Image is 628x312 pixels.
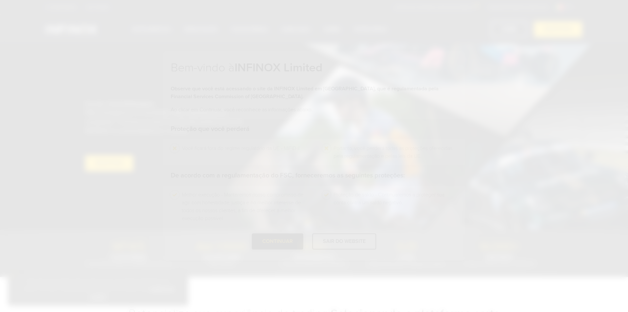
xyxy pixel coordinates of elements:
li: Você ficará fora do regime regulatório da UE - MiFID II. [182,144,301,160]
div: SAIR DO WEBSITE [312,233,376,249]
li: Portanto, você perderá todas as proteções oferecidas pela regulamentação e pelas leis da UE. [334,144,457,160]
li: Proteção de saldo - Continuaremos a proteger sua conta contra um saldo negativo. [334,191,457,222]
h2: Bem-vindo à [171,61,457,85]
p: Ao clicar em Continuar, você reconhece as informações abaixo. [171,106,457,114]
strong: Proteção que você perderá [171,125,250,133]
strong: Observe que você está acessando o site da INFINOX Limited em [GEOGRAPHIC_DATA], que é regulamenta... [171,85,439,100]
div: CONTINUAR [252,233,303,249]
strong: De acordo com a regulamentação do FSC, forneceremos as seguintes proteções: [171,172,405,179]
strong: INFINOX Limited [235,61,323,75]
li: Melhor execução - Manteremos nosso compromisso de agir com honestidade, justiça e no melhor inter... [182,191,305,222]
